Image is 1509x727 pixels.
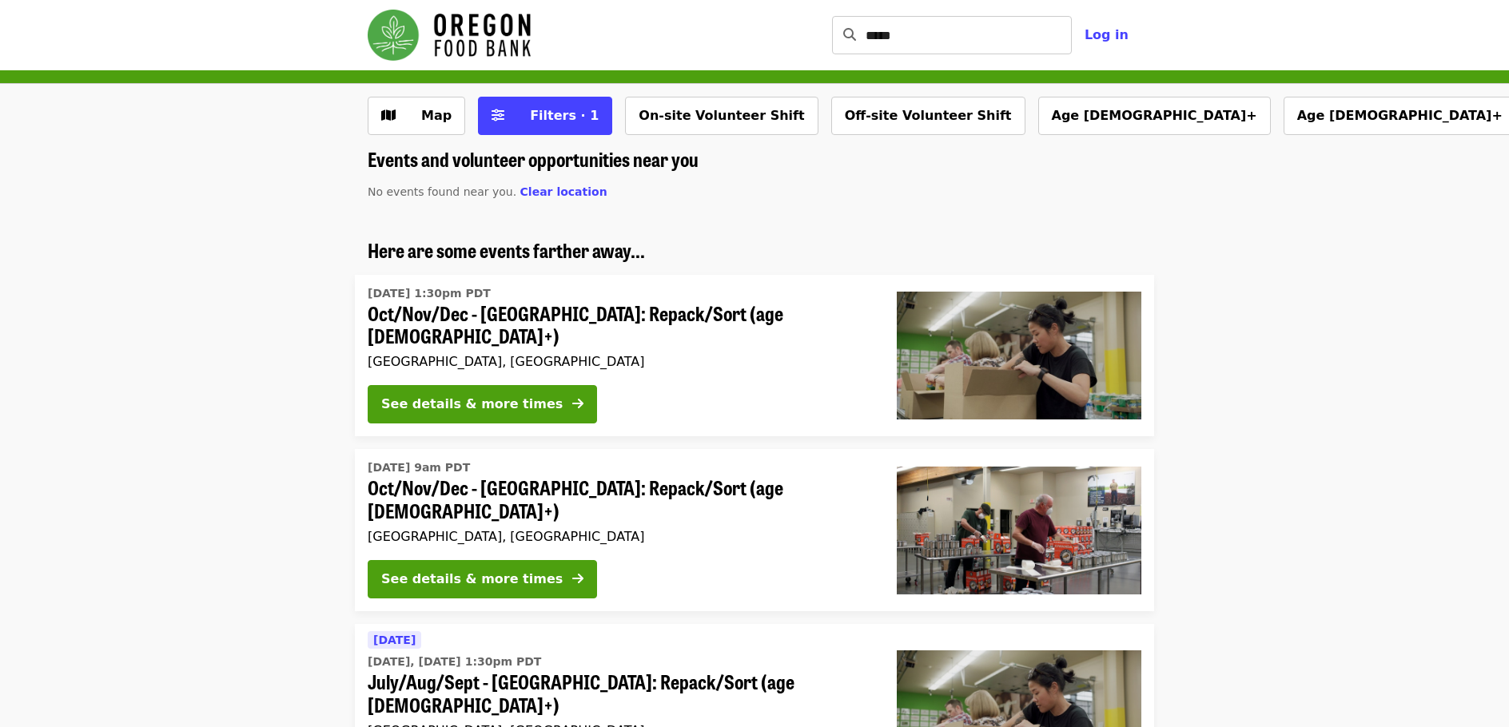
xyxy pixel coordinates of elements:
span: Filters · 1 [530,108,599,123]
time: [DATE] 1:30pm PDT [368,285,491,302]
button: Age [DEMOGRAPHIC_DATA]+ [1038,97,1271,135]
span: Here are some events farther away... [368,236,645,264]
i: search icon [843,27,856,42]
i: map icon [381,108,396,123]
div: See details & more times [381,570,563,589]
span: Log in [1085,27,1129,42]
a: See details for "Oct/Nov/Dec - Portland: Repack/Sort (age 8+)" [355,275,1154,437]
input: Search [866,16,1072,54]
img: Oct/Nov/Dec - Portland: Repack/Sort (age 8+) organized by Oregon Food Bank [897,292,1141,419]
span: Oct/Nov/Dec - [GEOGRAPHIC_DATA]: Repack/Sort (age [DEMOGRAPHIC_DATA]+) [368,302,871,348]
span: No events found near you. [368,185,516,198]
button: Off-site Volunteer Shift [831,97,1025,135]
i: arrow-right icon [572,396,583,411]
button: Filters (1 selected) [478,97,612,135]
time: [DATE], [DATE] 1:30pm PDT [368,654,541,670]
span: Map [421,108,452,123]
button: Log in [1072,19,1141,51]
button: Show map view [368,97,465,135]
img: Oregon Food Bank - Home [368,10,531,61]
div: See details & more times [381,395,563,414]
span: Events and volunteer opportunities near you [368,145,699,173]
span: [DATE] [373,634,416,646]
div: [GEOGRAPHIC_DATA], [GEOGRAPHIC_DATA] [368,529,871,544]
a: See details for "Oct/Nov/Dec - Portland: Repack/Sort (age 16+)" [355,449,1154,611]
span: Clear location [520,185,607,198]
button: Clear location [520,184,607,201]
i: sliders-h icon [492,108,504,123]
span: July/Aug/Sept - [GEOGRAPHIC_DATA]: Repack/Sort (age [DEMOGRAPHIC_DATA]+) [368,670,871,717]
button: On-site Volunteer Shift [625,97,818,135]
span: Oct/Nov/Dec - [GEOGRAPHIC_DATA]: Repack/Sort (age [DEMOGRAPHIC_DATA]+) [368,476,871,522]
time: [DATE] 9am PDT [368,459,470,476]
i: arrow-right icon [572,571,583,586]
button: See details & more times [368,385,597,423]
div: [GEOGRAPHIC_DATA], [GEOGRAPHIC_DATA] [368,354,871,369]
img: Oct/Nov/Dec - Portland: Repack/Sort (age 16+) organized by Oregon Food Bank [897,467,1141,594]
button: See details & more times [368,560,597,598]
